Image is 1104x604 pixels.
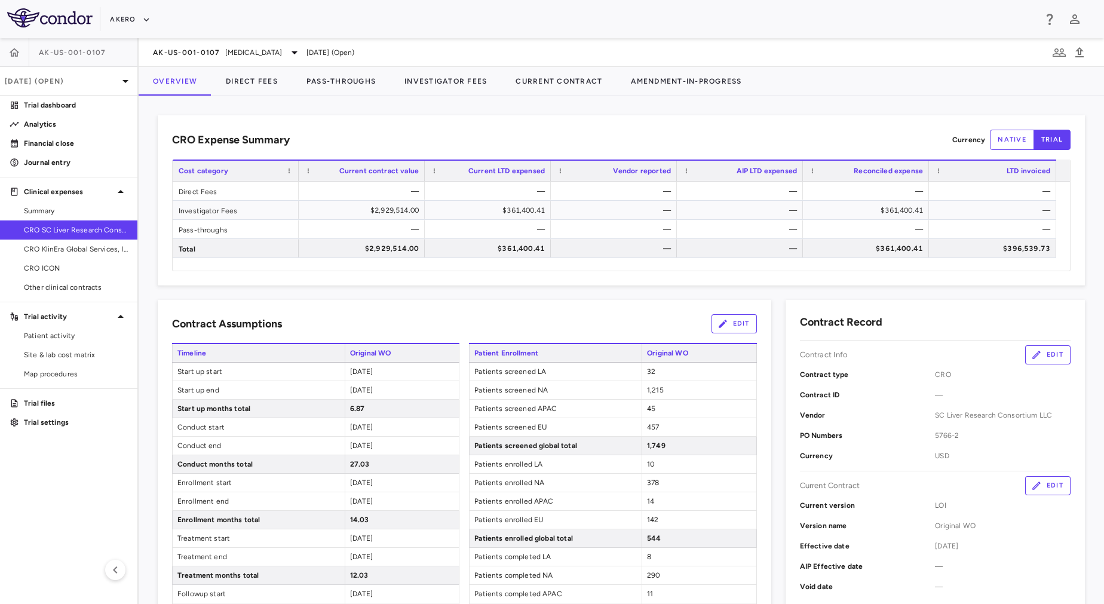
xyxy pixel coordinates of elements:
[173,400,345,418] span: Start up months total
[688,201,797,220] div: —
[647,460,655,468] span: 10
[173,548,345,566] span: Treatment end
[647,534,661,542] span: 544
[470,548,642,566] span: Patients completed LA
[24,398,128,409] p: Trial files
[854,167,923,175] span: Reconciled expense
[24,417,128,428] p: Trial settings
[350,590,373,598] span: [DATE]
[24,263,128,274] span: CRO ICON
[24,244,128,255] span: CRO KlinEra Global Services, Inc.
[24,311,114,322] p: Trial activity
[350,423,373,431] span: [DATE]
[309,201,419,220] div: $2,929,514.00
[562,201,671,220] div: —
[952,134,985,145] p: Currency
[800,314,882,330] h6: Contract Record
[110,10,150,29] button: Akero
[225,47,283,58] span: [MEDICAL_DATA]
[5,76,118,87] p: [DATE] (Open)
[470,455,642,473] span: Patients enrolled LA
[647,553,651,561] span: 8
[935,581,1071,592] span: —
[390,67,501,96] button: Investigator Fees
[173,585,345,603] span: Followup start
[173,363,345,381] span: Start up start
[350,516,369,524] span: 14.03
[24,206,128,216] span: Summary
[470,400,642,418] span: Patients screened APAC
[24,157,128,168] p: Journal entry
[935,390,1071,400] span: —
[814,239,923,258] div: $361,400.41
[1025,476,1071,495] button: Edit
[153,48,220,57] span: AK-US-001-0107
[173,381,345,399] span: Start up end
[562,182,671,201] div: —
[339,167,419,175] span: Current contract value
[350,553,373,561] span: [DATE]
[712,314,757,333] button: Edit
[642,344,757,362] span: Original WO
[647,590,653,598] span: 11
[800,480,860,491] p: Current Contract
[688,239,797,258] div: —
[306,47,355,58] span: [DATE] (Open)
[647,516,658,524] span: 142
[470,363,642,381] span: Patients screened LA
[470,474,642,492] span: Patients enrolled NA
[436,220,545,239] div: —
[24,100,128,111] p: Trial dashboard
[800,430,936,441] p: PO Numbers
[940,239,1050,258] div: $396,539.73
[173,201,299,219] div: Investigator Fees
[470,492,642,510] span: Patients enrolled APAC
[470,381,642,399] span: Patients screened NA
[562,220,671,239] div: —
[800,561,936,572] p: AIP Effective date
[309,220,419,239] div: —
[470,529,642,547] span: Patients enrolled global total
[935,430,1071,441] span: 5766-2
[179,167,228,175] span: Cost category
[613,167,671,175] span: Vendor reported
[470,437,642,455] span: Patients screened global total
[470,511,642,529] span: Patients enrolled EU
[940,201,1050,220] div: —
[501,67,617,96] button: Current Contract
[562,239,671,258] div: —
[617,67,756,96] button: Amendment-In-Progress
[935,500,1071,511] span: LOI
[800,541,936,551] p: Effective date
[647,386,664,394] span: 1,215
[647,441,666,450] span: 1,749
[173,437,345,455] span: Conduct end
[800,581,936,592] p: Void date
[647,423,659,431] span: 457
[173,220,299,238] div: Pass-throughs
[292,67,390,96] button: Pass-Throughs
[470,418,642,436] span: Patients screened EU
[39,48,106,57] span: AK-US-001-0107
[24,369,128,379] span: Map procedures
[990,130,1034,150] button: native
[647,571,660,580] span: 290
[800,450,936,461] p: Currency
[940,220,1050,239] div: —
[173,529,345,547] span: Treatment start
[173,566,345,584] span: Treatment months total
[814,182,923,201] div: —
[350,460,370,468] span: 27.03
[24,330,128,341] span: Patient activity
[647,479,659,487] span: 378
[800,369,936,380] p: Contract type
[24,119,128,130] p: Analytics
[436,239,545,258] div: $361,400.41
[647,367,655,376] span: 32
[211,67,292,96] button: Direct Fees
[173,511,345,529] span: Enrollment months total
[172,344,345,362] span: Timeline
[800,390,936,400] p: Contract ID
[935,541,1071,551] span: [DATE]
[688,182,797,201] div: —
